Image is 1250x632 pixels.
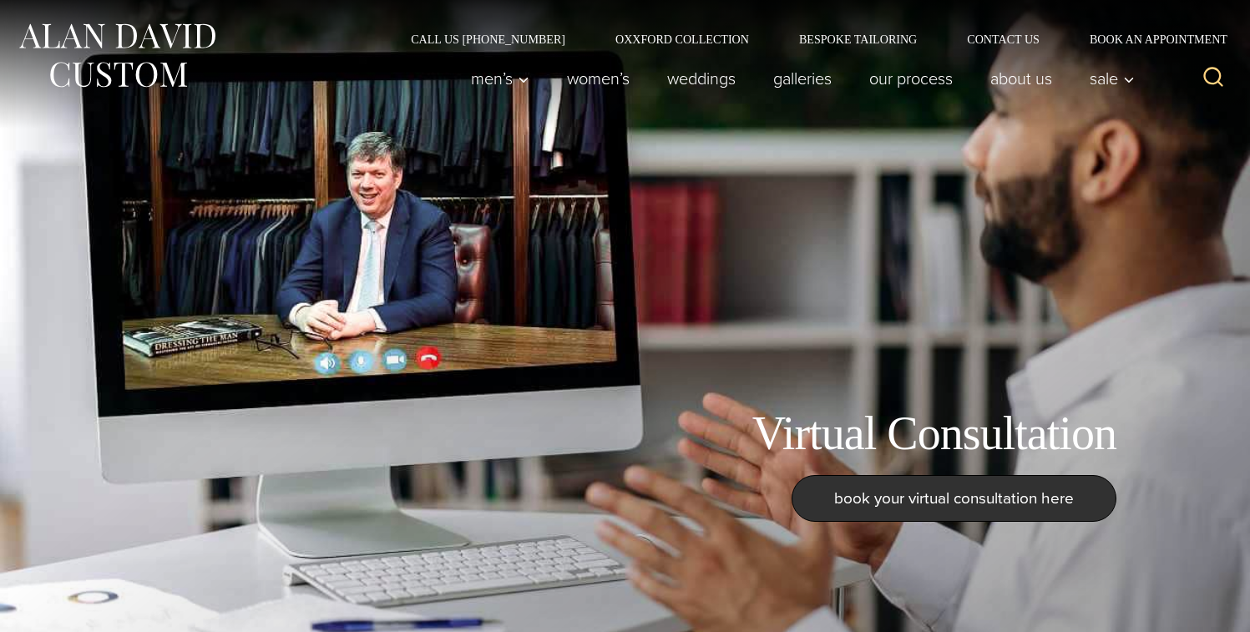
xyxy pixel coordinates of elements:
nav: Secondary Navigation [386,33,1233,45]
span: Men’s [471,70,529,87]
a: Oxxford Collection [590,33,774,45]
h1: Virtual Consultation [752,406,1116,462]
button: View Search Form [1193,58,1233,99]
img: Alan David Custom [17,18,217,93]
a: Women’s [549,62,649,95]
nav: Primary Navigation [453,62,1144,95]
a: Bespoke Tailoring [774,33,942,45]
a: weddings [649,62,755,95]
a: Call Us [PHONE_NUMBER] [386,33,590,45]
span: Sale [1090,70,1135,87]
a: Galleries [755,62,851,95]
a: Contact Us [942,33,1065,45]
a: Our Process [851,62,972,95]
span: book your virtual consultation here [834,486,1074,510]
a: book your virtual consultation here [792,475,1116,522]
a: About Us [972,62,1071,95]
a: Book an Appointment [1065,33,1233,45]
